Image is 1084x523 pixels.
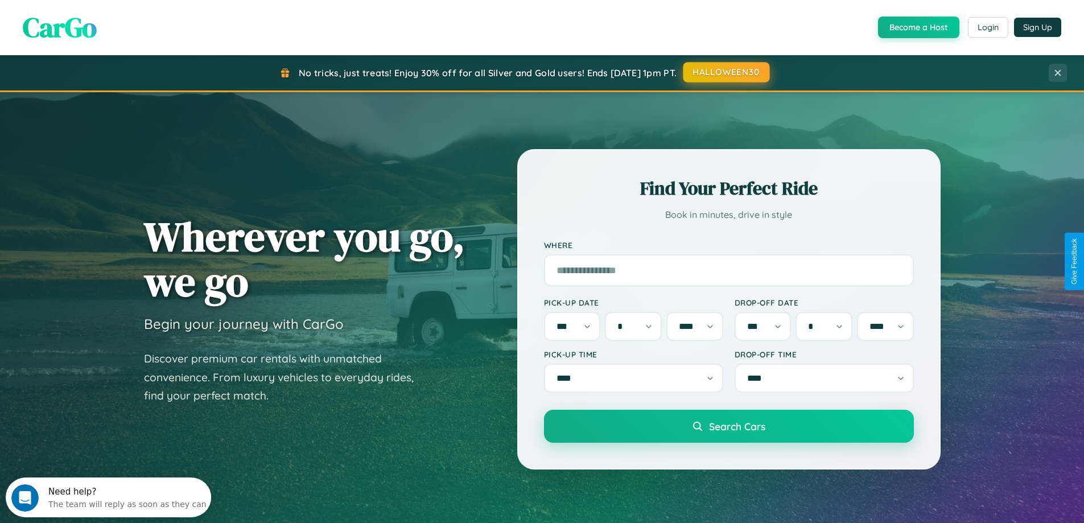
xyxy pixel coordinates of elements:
[735,349,914,359] label: Drop-off Time
[683,62,770,83] button: HALLOWEEN30
[1014,18,1061,37] button: Sign Up
[709,420,765,433] span: Search Cars
[968,17,1008,38] button: Login
[6,477,211,517] iframe: Intercom live chat discovery launcher
[23,9,97,46] span: CarGo
[544,207,914,223] p: Book in minutes, drive in style
[11,484,39,512] iframe: Intercom live chat
[144,214,465,304] h1: Wherever you go, we go
[43,19,201,31] div: The team will reply as soon as they can
[1070,238,1078,285] div: Give Feedback
[878,17,959,38] button: Become a Host
[144,349,428,405] p: Discover premium car rentals with unmatched convenience. From luxury vehicles to everyday rides, ...
[544,240,914,250] label: Where
[299,67,677,79] span: No tricks, just treats! Enjoy 30% off for all Silver and Gold users! Ends [DATE] 1pm PT.
[544,176,914,201] h2: Find Your Perfect Ride
[544,349,723,359] label: Pick-up Time
[544,298,723,307] label: Pick-up Date
[735,298,914,307] label: Drop-off Date
[144,315,344,332] h3: Begin your journey with CarGo
[43,10,201,19] div: Need help?
[544,410,914,443] button: Search Cars
[5,5,212,36] div: Open Intercom Messenger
